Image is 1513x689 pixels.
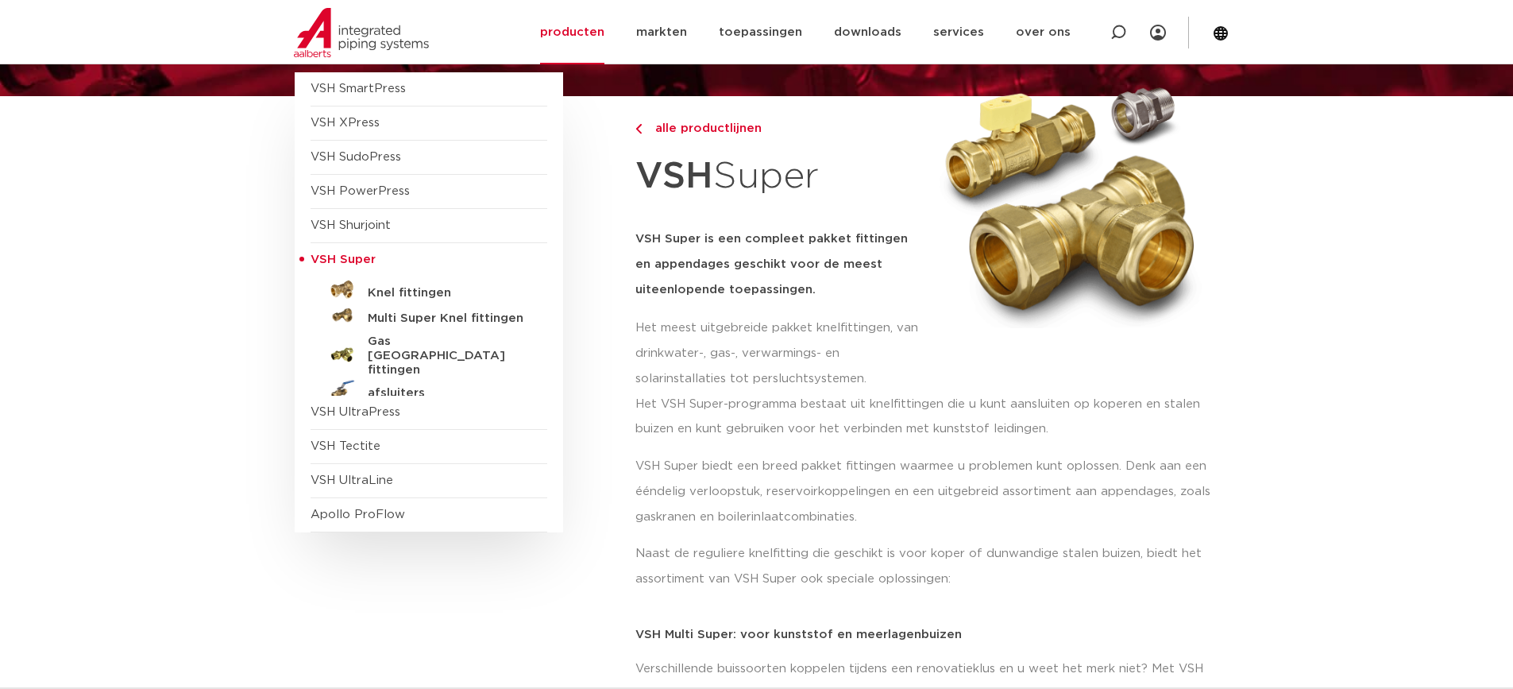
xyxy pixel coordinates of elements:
a: alle productlijnen [635,119,923,138]
a: VSH Tectite [311,440,380,452]
a: VSH Shurjoint [311,219,391,231]
span: alle productlijnen [646,122,762,134]
span: VSH Super [311,254,376,265]
a: Gas [GEOGRAPHIC_DATA] fittingen [311,328,547,377]
a: Knel fittingen [311,277,547,303]
a: VSH UltraPress [311,406,400,418]
a: VSH SmartPress [311,83,406,95]
p: VSH Multi Super: voor kunststof en meerlagenbuizen [635,629,1219,641]
p: Het meest uitgebreide pakket knelfittingen, van drinkwater-, gas-, verwarmings- en solarinstallat... [635,315,923,392]
strong: VSH [635,158,713,195]
h1: Super [635,146,923,207]
h5: Knel fittingen [368,286,525,300]
a: afsluiters [311,377,547,403]
p: Naast de reguliere knelfitting die geschikt is voor koper of dunwandige stalen buizen, biedt het ... [635,541,1219,592]
a: Apollo ProFlow [311,509,405,521]
a: VSH XPress [311,117,380,129]
h5: Multi Super Knel fittingen [368,312,525,326]
p: Het VSH Super-programma bestaat uit knelfittingen die u kunt aansluiten op koperen en stalen buiz... [635,392,1219,443]
h5: afsluiters [368,386,525,401]
h5: Gas [GEOGRAPHIC_DATA] fittingen [368,335,525,377]
a: VSH SudoPress [311,151,401,163]
img: chevron-right.svg [635,124,642,134]
a: VSH UltraLine [311,474,393,486]
p: VSH Super biedt een breed pakket fittingen waarmee u problemen kunt oplossen. Denk aan een ééndel... [635,454,1219,530]
a: VSH PowerPress [311,185,410,197]
h5: VSH Super is een compleet pakket fittingen en appendages geschikt voor de meest uiteenlopende toe... [635,226,923,303]
a: Multi Super Knel fittingen [311,303,547,328]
